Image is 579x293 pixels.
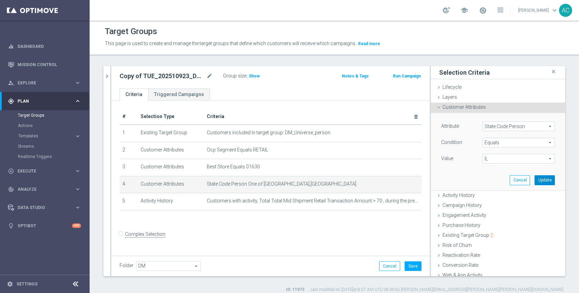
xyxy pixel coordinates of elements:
[443,272,482,278] span: Web & App Activity
[125,231,165,238] label: Complex Selection
[8,205,74,211] div: Data Studio
[443,222,480,228] span: Purchase History
[120,125,138,142] td: 1
[341,72,369,80] button: Notes & Tags
[8,217,81,235] div: Optibot
[392,72,421,80] button: Run Campaign
[8,98,81,104] button: gps_fixed Plan keyboard_arrow_right
[18,37,81,55] a: Dashboard
[207,198,419,204] span: Customers with activity, Total Total Mid Shipment Retail Transaction Amount > 70 , during the pre...
[206,72,213,80] i: mode_edit
[138,159,204,176] td: Customer Attributes
[105,27,157,36] h1: Target Groups
[18,134,74,138] div: Templates
[286,287,304,293] label: ID: 11973
[105,41,356,46] span: This page is used to create and manage the target groups that define which customers will receive...
[460,7,468,14] span: school
[249,74,260,79] span: Show
[207,114,224,119] span: Criteria
[8,205,81,210] button: Data Studio keyboard_arrow_right
[148,88,210,101] a: Triggered Campaigns
[535,175,555,185] button: Update
[120,176,138,193] td: 4
[405,261,421,271] button: Save
[18,99,74,103] span: Plan
[413,114,419,119] i: delete_forever
[207,130,331,136] span: Customers included in target group: DM_Universe_person
[8,168,81,174] div: play_circle_outline Execute keyboard_arrow_right
[357,40,381,48] button: Read more
[443,212,486,218] span: Engagement Activity
[104,73,110,80] i: chevron_right
[8,186,74,192] div: Analyze
[207,181,356,187] span: State Code Person One of [GEOGRAPHIC_DATA],[GEOGRAPHIC_DATA]
[550,67,557,76] i: close
[8,80,81,86] button: person_search Explore keyboard_arrow_right
[443,252,480,258] span: Reactivation Rate
[18,110,89,121] div: Target Groups
[18,81,74,85] span: Explore
[8,223,81,229] button: lightbulb Optibot +10
[18,154,72,159] a: Realtime Triggers
[559,4,572,17] div: AC
[443,262,478,268] span: Conversion Rate
[207,147,268,153] span: Ocp Segment Equals RETAIL
[8,187,81,192] button: track_changes Analyze keyboard_arrow_right
[138,193,204,210] td: Activity History
[7,281,13,287] i: settings
[8,186,14,192] i: track_changes
[551,7,558,14] span: keyboard_arrow_down
[443,192,475,198] span: Activity History
[18,206,74,210] span: Data Studio
[8,80,74,86] div: Explore
[74,133,81,139] i: keyboard_arrow_right
[17,282,38,286] a: Settings
[74,168,81,174] i: keyboard_arrow_right
[74,80,81,86] i: keyboard_arrow_right
[8,168,74,174] div: Execute
[138,142,204,159] td: Customer Attributes
[517,5,559,15] a: [PERSON_NAME]keyboard_arrow_down
[120,88,148,101] a: Criteria
[441,139,462,145] lable: Condition
[18,187,74,191] span: Analyze
[8,62,81,67] button: Mission Control
[18,133,81,139] button: Templates keyboard_arrow_right
[223,73,246,79] label: Group size
[379,261,400,271] button: Cancel
[8,223,14,229] i: lightbulb
[18,113,72,118] a: Target Groups
[8,43,14,50] i: equalizer
[443,242,472,248] span: Risk of Churn
[246,73,247,79] label: :
[18,151,89,162] div: Realtime Triggers
[311,287,563,293] label: Last modified on [DATE] at 8:57 AM UTC-04:00 by [PERSON_NAME][EMAIL_ADDRESS][PERSON_NAME][PERSON_...
[8,44,81,49] button: equalizer Dashboard
[120,109,138,125] th: #
[120,72,205,80] h2: Copy of TUE_202510923_DM_RET_StoreClosing_1165
[443,94,457,100] span: Layers
[138,109,204,125] th: Selection Type
[18,169,74,173] span: Execute
[72,223,81,228] div: +10
[74,98,81,104] i: keyboard_arrow_right
[443,202,482,208] span: Campaign History
[120,142,138,159] td: 2
[18,121,89,131] div: Actions
[8,37,81,55] div: Dashboard
[74,204,81,211] i: keyboard_arrow_right
[18,144,72,149] a: Streams
[510,175,530,185] button: Cancel
[138,176,204,193] td: Customer Attributes
[18,55,81,74] a: Mission Control
[443,104,486,110] span: Customer Attributes
[439,69,490,76] h3: Selection Criteria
